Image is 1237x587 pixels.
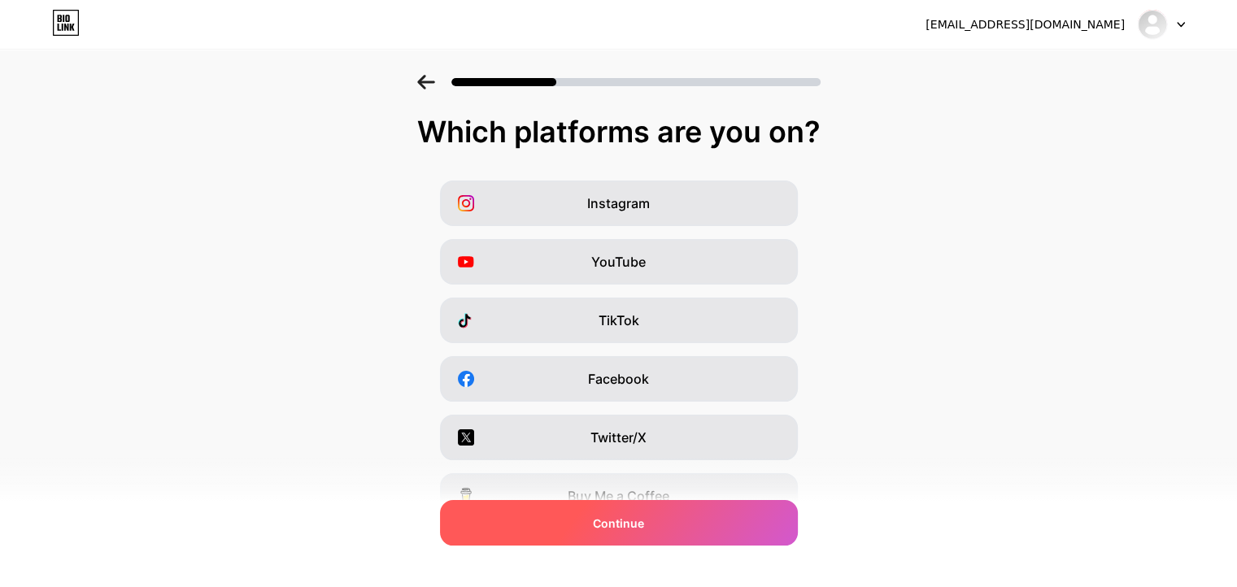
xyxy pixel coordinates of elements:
[568,486,669,506] span: Buy Me a Coffee
[591,252,646,272] span: YouTube
[588,369,649,389] span: Facebook
[926,16,1125,33] div: [EMAIL_ADDRESS][DOMAIN_NAME]
[593,515,644,532] span: Continue
[599,311,639,330] span: TikTok
[1137,9,1168,40] img: misodessacom
[589,545,648,564] span: Snapchat
[587,193,650,213] span: Instagram
[590,428,647,447] span: Twitter/X
[16,115,1221,148] div: Which platforms are you on?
